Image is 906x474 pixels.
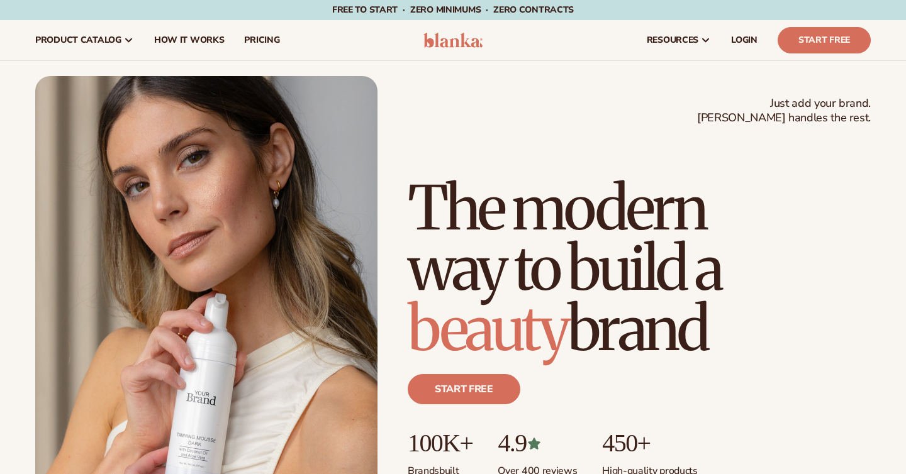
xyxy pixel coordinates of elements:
span: LOGIN [731,35,758,45]
span: Just add your brand. [PERSON_NAME] handles the rest. [697,96,871,126]
span: product catalog [35,35,121,45]
a: Start Free [778,27,871,53]
span: resources [647,35,698,45]
p: 450+ [602,429,697,457]
img: logo [423,33,483,48]
span: beauty [408,291,568,367]
a: How It Works [144,20,235,60]
a: Start free [408,374,520,404]
span: pricing [244,35,279,45]
span: Free to start · ZERO minimums · ZERO contracts [332,4,574,16]
a: pricing [234,20,289,60]
a: product catalog [25,20,144,60]
a: resources [637,20,721,60]
a: LOGIN [721,20,768,60]
p: 100K+ [408,429,473,457]
p: 4.9 [498,429,577,457]
span: How It Works [154,35,225,45]
h1: The modern way to build a brand [408,178,871,359]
